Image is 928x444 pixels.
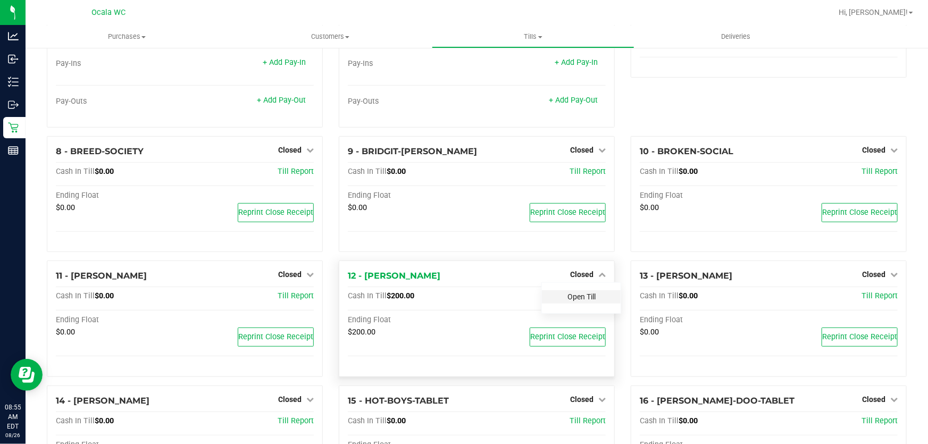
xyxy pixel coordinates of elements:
[862,416,898,425] a: Till Report
[348,271,440,281] span: 12 - [PERSON_NAME]
[348,146,477,156] span: 9 - BRIDGIT-[PERSON_NAME]
[278,167,314,176] a: Till Report
[95,167,114,176] span: $0.00
[238,203,314,222] button: Reprint Close Receipt
[570,167,606,176] a: Till Report
[348,167,387,176] span: Cash In Till
[570,395,593,404] span: Closed
[348,328,375,337] span: $200.00
[8,54,19,64] inline-svg: Inbound
[257,96,306,105] a: + Add Pay-Out
[238,328,314,347] button: Reprint Close Receipt
[229,26,432,48] a: Customers
[278,395,302,404] span: Closed
[11,359,43,391] iframe: Resource center
[91,8,126,17] span: Ocala WC
[822,208,897,217] span: Reprint Close Receipt
[263,58,306,67] a: + Add Pay-In
[862,291,898,300] a: Till Report
[570,416,606,425] a: Till Report
[862,167,898,176] a: Till Report
[348,203,367,212] span: $0.00
[530,332,605,341] span: Reprint Close Receipt
[8,122,19,133] inline-svg: Retail
[348,191,476,200] div: Ending Float
[278,291,314,300] a: Till Report
[862,146,885,154] span: Closed
[5,431,21,439] p: 08/26
[8,99,19,110] inline-svg: Outbound
[56,291,95,300] span: Cash In Till
[634,26,838,48] a: Deliveries
[387,167,406,176] span: $0.00
[348,416,387,425] span: Cash In Till
[640,396,795,406] span: 16 - [PERSON_NAME]-DOO-TABLET
[432,32,634,41] span: Tills
[530,328,606,347] button: Reprint Close Receipt
[640,167,679,176] span: Cash In Till
[839,8,908,16] span: Hi, [PERSON_NAME]!
[56,315,185,325] div: Ending Float
[5,403,21,431] p: 08:55 AM EDT
[387,291,414,300] span: $200.00
[862,395,885,404] span: Closed
[56,396,149,406] span: 14 - [PERSON_NAME]
[348,291,387,300] span: Cash In Till
[640,203,659,212] span: $0.00
[822,328,898,347] button: Reprint Close Receipt
[862,270,885,279] span: Closed
[555,58,598,67] a: + Add Pay-In
[640,191,768,200] div: Ending Float
[56,191,185,200] div: Ending Float
[278,270,302,279] span: Closed
[549,96,598,105] a: + Add Pay-Out
[56,416,95,425] span: Cash In Till
[8,31,19,41] inline-svg: Analytics
[56,203,75,212] span: $0.00
[278,416,314,425] a: Till Report
[432,26,635,48] a: Tills
[387,416,406,425] span: $0.00
[640,315,768,325] div: Ending Float
[56,146,144,156] span: 8 - BREED-SOCIETY
[348,315,476,325] div: Ending Float
[640,146,733,156] span: 10 - BROKEN-SOCIAL
[56,167,95,176] span: Cash In Till
[56,97,185,106] div: Pay-Outs
[570,146,593,154] span: Closed
[640,291,679,300] span: Cash In Till
[679,291,698,300] span: $0.00
[238,332,313,341] span: Reprint Close Receipt
[822,332,897,341] span: Reprint Close Receipt
[348,97,476,106] div: Pay-Outs
[567,292,596,301] a: Open Till
[56,271,147,281] span: 11 - [PERSON_NAME]
[26,26,229,48] a: Purchases
[640,328,659,337] span: $0.00
[679,167,698,176] span: $0.00
[530,208,605,217] span: Reprint Close Receipt
[348,396,449,406] span: 15 - HOT-BOYS-TABLET
[278,146,302,154] span: Closed
[56,59,185,69] div: Pay-Ins
[707,32,765,41] span: Deliveries
[56,328,75,337] span: $0.00
[640,271,732,281] span: 13 - [PERSON_NAME]
[822,203,898,222] button: Reprint Close Receipt
[229,32,431,41] span: Customers
[679,416,698,425] span: $0.00
[95,291,114,300] span: $0.00
[348,59,476,69] div: Pay-Ins
[530,203,606,222] button: Reprint Close Receipt
[26,32,229,41] span: Purchases
[640,416,679,425] span: Cash In Till
[8,145,19,156] inline-svg: Reports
